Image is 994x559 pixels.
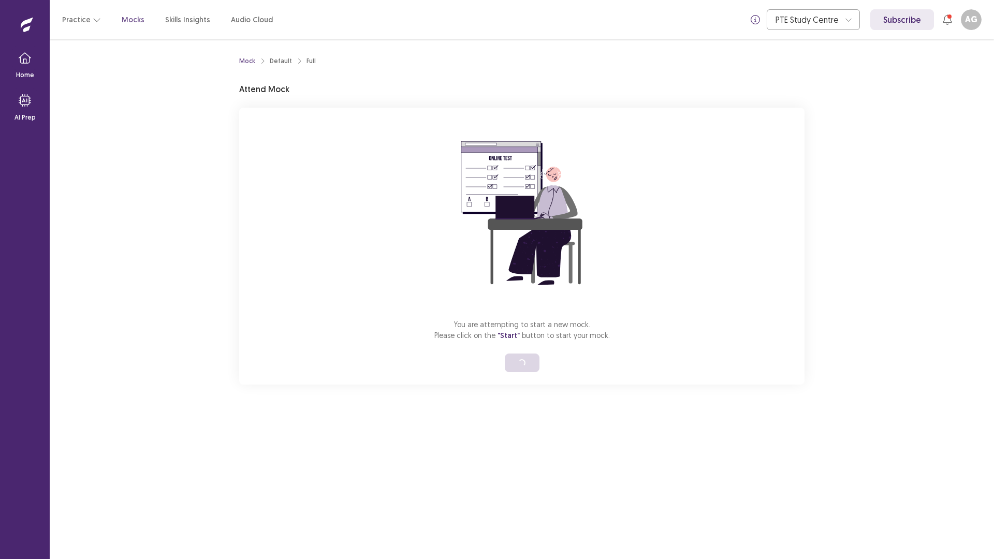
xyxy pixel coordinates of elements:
[429,120,615,306] img: attend-mock
[498,331,520,340] span: "Start"
[270,56,292,66] div: Default
[961,9,982,30] button: AG
[16,70,34,80] p: Home
[239,56,316,66] nav: breadcrumb
[870,9,934,30] a: Subscribe
[62,10,101,29] button: Practice
[231,14,273,25] a: Audio Cloud
[306,56,316,66] div: Full
[165,14,210,25] a: Skills Insights
[239,83,289,95] p: Attend Mock
[14,113,36,122] p: AI Prep
[776,10,840,30] div: PTE Study Centre
[746,10,765,29] button: info
[239,56,255,66] a: Mock
[122,14,144,25] a: Mocks
[434,319,610,341] p: You are attempting to start a new mock. Please click on the button to start your mock.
